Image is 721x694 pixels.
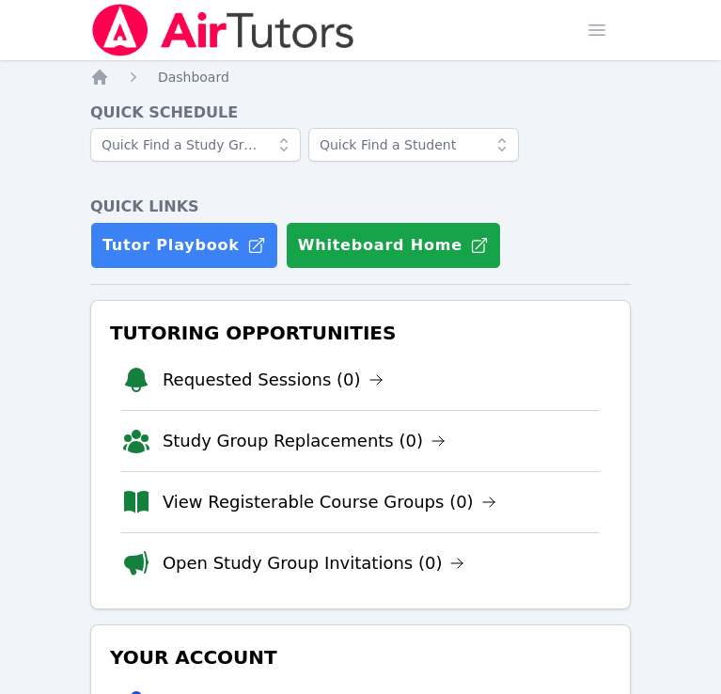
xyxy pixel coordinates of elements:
[158,70,229,85] span: Dashboard
[90,4,356,56] img: Air Tutors
[163,367,384,393] a: Requested Sessions (0)
[106,640,615,674] h3: Your Account
[308,128,519,162] input: Quick Find a Student
[90,68,631,87] nav: Breadcrumb
[90,128,301,162] input: Quick Find a Study Group
[90,102,631,124] h4: Quick Schedule
[163,428,446,454] a: Study Group Replacements (0)
[286,222,501,269] button: Whiteboard Home
[106,316,615,350] h3: Tutoring Opportunities
[163,550,465,576] a: Open Study Group Invitations (0)
[90,196,631,218] h4: Quick Links
[158,68,229,87] a: Dashboard
[163,489,496,515] a: View Registerable Course Groups (0)
[90,222,278,269] a: Tutor Playbook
